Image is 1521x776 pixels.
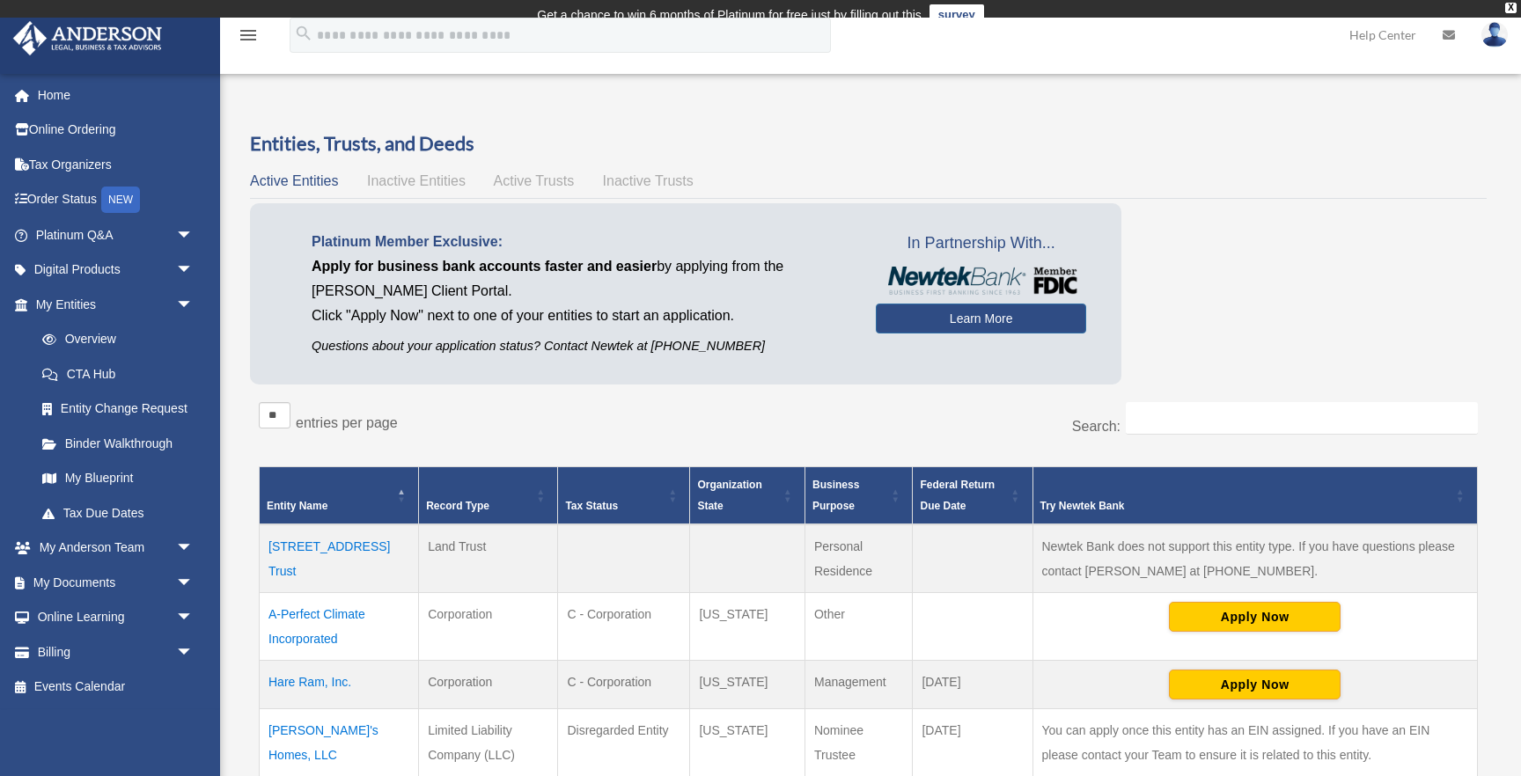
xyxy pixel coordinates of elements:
p: Platinum Member Exclusive: [312,230,849,254]
img: Anderson Advisors Platinum Portal [8,21,167,55]
span: In Partnership With... [876,230,1086,258]
span: arrow_drop_down [176,600,211,636]
td: [US_STATE] [690,661,805,709]
button: Apply Now [1169,670,1341,699]
td: Corporation [419,593,558,661]
a: Tax Organizers [12,147,220,182]
td: Other [805,593,913,661]
div: close [1505,3,1517,13]
span: Tax Status [565,500,618,512]
th: Try Newtek Bank : Activate to sort [1032,467,1478,525]
span: Inactive Trusts [603,173,694,188]
span: arrow_drop_down [176,217,211,253]
th: Federal Return Due Date: Activate to sort [913,467,1032,525]
th: Tax Status: Activate to sort [558,467,690,525]
span: arrow_drop_down [176,531,211,567]
a: Entity Change Request [25,392,211,427]
div: NEW [101,187,140,213]
a: CTA Hub [25,356,211,392]
a: Digital Productsarrow_drop_down [12,253,220,288]
div: Try Newtek Bank [1040,495,1451,516]
td: Land Trust [419,524,558,593]
span: arrow_drop_down [176,253,211,289]
th: Record Type: Activate to sort [419,467,558,525]
span: Active Trusts [494,173,575,188]
span: Apply for business bank accounts faster and easier [312,259,657,274]
a: My Anderson Teamarrow_drop_down [12,531,220,566]
td: Hare Ram, Inc. [260,661,419,709]
td: C - Corporation [558,661,690,709]
th: Business Purpose: Activate to sort [805,467,913,525]
a: Home [12,77,220,113]
a: My Documentsarrow_drop_down [12,565,220,600]
img: NewtekBankLogoSM.png [885,267,1077,295]
td: Newtek Bank does not support this entity type. If you have questions please contact [PERSON_NAME]... [1032,524,1478,593]
p: by applying from the [PERSON_NAME] Client Portal. [312,254,849,304]
td: A-Perfect Climate Incorporated [260,593,419,661]
a: Overview [25,322,202,357]
img: User Pic [1481,22,1508,48]
span: Federal Return Due Date [920,479,995,512]
a: menu [238,31,259,46]
td: [US_STATE] [690,593,805,661]
span: Active Entities [250,173,338,188]
p: Questions about your application status? Contact Newtek at [PHONE_NUMBER] [312,335,849,357]
i: search [294,24,313,43]
i: menu [238,25,259,46]
th: Entity Name: Activate to invert sorting [260,467,419,525]
span: arrow_drop_down [176,634,211,670]
span: Inactive Entities [367,173,466,188]
label: Search: [1072,419,1121,434]
div: Get a chance to win 6 months of Platinum for free just by filling out this [537,4,922,26]
a: Binder Walkthrough [25,426,211,461]
a: My Blueprint [25,461,211,496]
a: My Entitiesarrow_drop_down [12,287,211,322]
td: Corporation [419,661,558,709]
td: C - Corporation [558,593,690,661]
a: Tax Due Dates [25,495,211,531]
p: Click "Apply Now" next to one of your entities to start an application. [312,304,849,328]
span: Entity Name [267,500,327,512]
a: Order StatusNEW [12,182,220,218]
td: [DATE] [913,661,1032,709]
a: Learn More [876,304,1086,333]
button: Apply Now [1169,602,1341,632]
a: Billingarrow_drop_down [12,634,220,670]
td: Personal Residence [805,524,913,593]
h3: Entities, Trusts, and Deeds [250,130,1487,157]
span: arrow_drop_down [176,287,211,323]
th: Organization State: Activate to sort [690,467,805,525]
a: survey [929,4,984,26]
a: Platinum Q&Aarrow_drop_down [12,217,220,253]
td: [STREET_ADDRESS] Trust [260,524,419,593]
a: Events Calendar [12,670,220,705]
a: Online Ordering [12,113,220,148]
span: arrow_drop_down [176,565,211,601]
a: Online Learningarrow_drop_down [12,600,220,635]
span: Business Purpose [812,479,859,512]
td: Management [805,661,913,709]
span: Organization State [697,479,761,512]
span: Record Type [426,500,489,512]
label: entries per page [296,415,398,430]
